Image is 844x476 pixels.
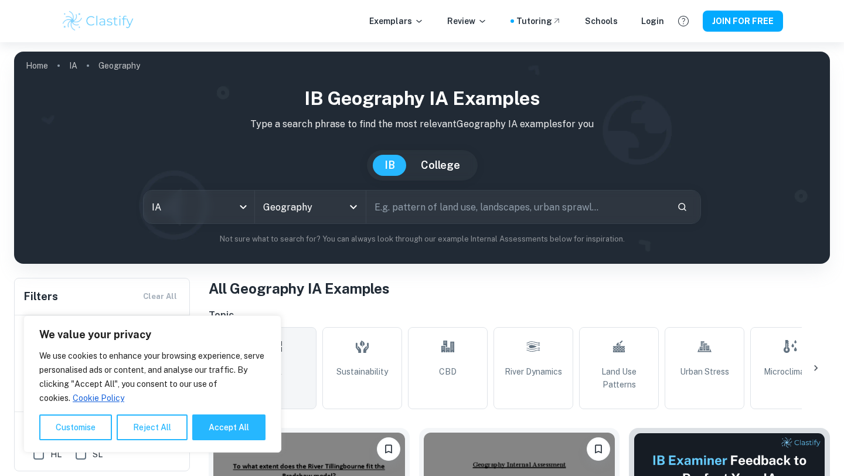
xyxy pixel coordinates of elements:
[516,15,561,28] a: Tutoring
[39,414,112,440] button: Customise
[39,328,266,342] p: We value your privacy
[23,315,281,453] div: We value your privacy
[377,437,400,461] button: Please log in to bookmark exemplars
[703,11,783,32] button: JOIN FOR FREE
[192,414,266,440] button: Accept All
[209,278,830,299] h1: All Geography IA Examples
[69,57,77,74] a: IA
[72,393,125,403] a: Cookie Policy
[439,365,457,378] span: CBD
[144,191,254,223] div: IA
[23,84,821,113] h1: IB Geography IA examples
[584,365,654,391] span: Land Use Patterns
[209,308,830,322] h6: Topic
[23,233,821,245] p: Not sure what to search for? You can always look through our example Internal Assessments below f...
[98,59,140,72] p: Geography
[680,365,729,378] span: Urban Stress
[336,365,388,378] span: Sustainability
[14,52,830,264] img: profile cover
[505,365,562,378] span: River Dynamics
[447,15,487,28] p: Review
[61,9,135,33] img: Clastify logo
[587,437,610,461] button: Please log in to bookmark exemplars
[345,199,362,215] button: Open
[673,11,693,31] button: Help and Feedback
[24,288,58,305] h6: Filters
[39,349,266,405] p: We use cookies to enhance your browsing experience, serve personalised ads or content, and analys...
[585,15,618,28] a: Schools
[373,155,407,176] button: IB
[93,448,103,461] span: SL
[26,57,48,74] a: Home
[409,155,472,176] button: College
[23,117,821,131] p: Type a search phrase to find the most relevant Geography IA examples for you
[366,191,668,223] input: E.g. pattern of land use, landscapes, urban sprawl...
[50,448,62,461] span: HL
[672,197,692,217] button: Search
[117,414,188,440] button: Reject All
[369,15,424,28] p: Exemplars
[764,365,817,378] span: Microclimates
[641,15,664,28] a: Login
